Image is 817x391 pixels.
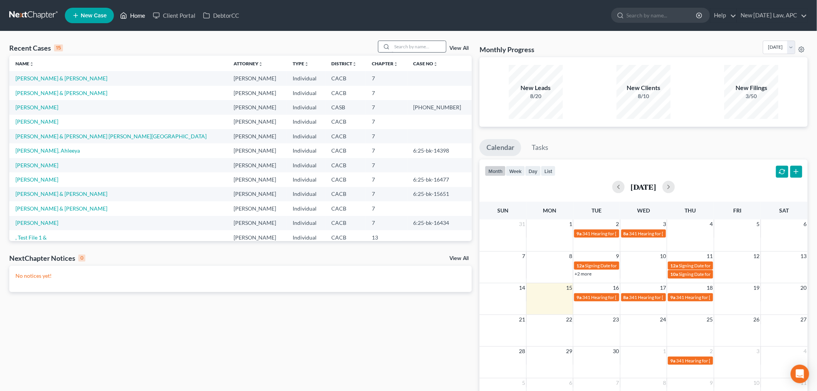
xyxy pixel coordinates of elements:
[15,176,58,183] a: [PERSON_NAME]
[519,347,526,356] span: 28
[582,231,651,236] span: 341 Hearing for [PERSON_NAME]
[366,129,407,143] td: 7
[522,252,526,261] span: 7
[670,271,678,277] span: 10a
[366,86,407,100] td: 7
[325,143,366,158] td: CACB
[543,207,557,214] span: Mon
[15,61,34,66] a: Nameunfold_more
[800,283,808,292] span: 20
[519,283,526,292] span: 14
[366,115,407,129] td: 7
[733,207,741,214] span: Fri
[506,166,525,176] button: week
[679,271,748,277] span: Signing Date for [PERSON_NAME]
[753,283,761,292] span: 19
[286,230,325,245] td: Individual
[449,256,469,261] a: View All
[525,139,555,156] a: Tasks
[227,230,286,245] td: [PERSON_NAME]
[565,315,573,324] span: 22
[659,252,667,261] span: 10
[227,187,286,201] td: [PERSON_NAME]
[612,347,620,356] span: 30
[15,219,58,226] a: [PERSON_NAME]
[706,252,714,261] span: 11
[565,283,573,292] span: 15
[304,62,309,66] i: unfold_more
[676,358,745,364] span: 341 Hearing for [PERSON_NAME]
[394,62,398,66] i: unfold_more
[286,129,325,143] td: Individual
[659,315,667,324] span: 24
[615,378,620,388] span: 7
[615,252,620,261] span: 9
[15,133,207,139] a: [PERSON_NAME] & [PERSON_NAME] [PERSON_NAME][GEOGRAPHIC_DATA]
[685,207,696,214] span: Thu
[670,263,678,269] span: 12a
[286,71,325,85] td: Individual
[372,61,398,66] a: Chapterunfold_more
[366,201,407,216] td: 7
[724,83,778,92] div: New Filings
[724,92,778,100] div: 3/50
[803,347,808,356] span: 4
[679,263,748,269] span: Signing Date for [PERSON_NAME]
[624,294,629,300] span: 8a
[541,166,556,176] button: list
[116,8,149,22] a: Home
[353,62,357,66] i: unfold_more
[227,115,286,129] td: [PERSON_NAME]
[480,139,521,156] a: Calendar
[509,83,563,92] div: New Leads
[234,61,263,66] a: Attorneyunfold_more
[293,61,309,66] a: Typeunfold_more
[325,86,366,100] td: CACB
[9,43,63,53] div: Recent Cases
[227,172,286,187] td: [PERSON_NAME]
[612,315,620,324] span: 23
[568,219,573,229] span: 1
[325,230,366,245] td: CACB
[15,190,107,197] a: [PERSON_NAME] & [PERSON_NAME]
[629,294,698,300] span: 341 Hearing for [PERSON_NAME]
[737,8,807,22] a: New [DATE] Law, APC
[592,207,602,214] span: Tue
[576,231,581,236] span: 9a
[407,216,472,230] td: 6:25-bk-16434
[325,201,366,216] td: CACB
[576,263,584,269] span: 12a
[497,207,509,214] span: Sun
[286,201,325,216] td: Individual
[753,252,761,261] span: 12
[15,234,47,241] a: , Test File 1 &
[407,172,472,187] td: 6:25-bk-16477
[81,13,107,19] span: New Case
[803,219,808,229] span: 6
[706,315,714,324] span: 25
[149,8,199,22] a: Client Portal
[800,252,808,261] span: 13
[576,294,581,300] span: 9a
[615,219,620,229] span: 2
[407,187,472,201] td: 6:25-bk-15651
[15,162,58,168] a: [PERSON_NAME]
[227,201,286,216] td: [PERSON_NAME]
[414,61,438,66] a: Case Nounfold_more
[366,187,407,201] td: 7
[709,347,714,356] span: 2
[366,230,407,245] td: 13
[575,271,592,277] a: +2 more
[617,83,671,92] div: New Clients
[286,158,325,172] td: Individual
[258,62,263,66] i: unfold_more
[325,115,366,129] td: CACB
[676,294,786,300] span: 341 Hearing for [PERSON_NAME] & [PERSON_NAME]
[485,166,506,176] button: month
[627,8,697,22] input: Search by name...
[662,219,667,229] span: 3
[624,231,629,236] span: 8a
[286,216,325,230] td: Individual
[199,8,243,22] a: DebtorCC
[509,92,563,100] div: 8/20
